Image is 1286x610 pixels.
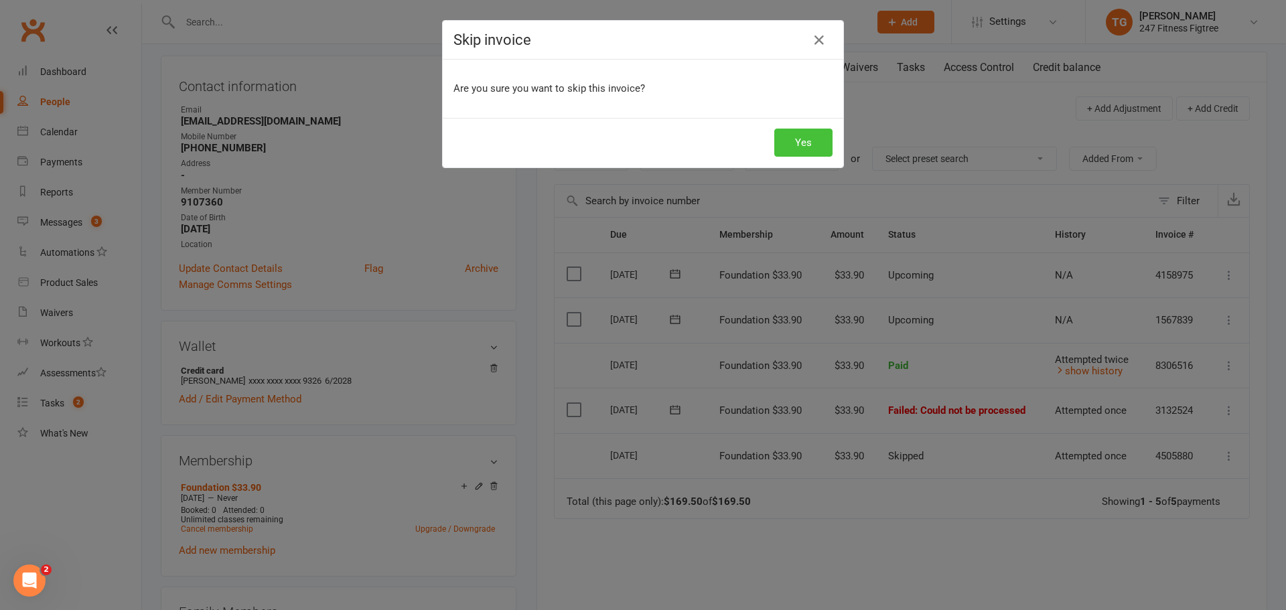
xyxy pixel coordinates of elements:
h4: Skip invoice [453,31,833,48]
span: Are you sure you want to skip this invoice? [453,82,645,94]
iframe: Intercom live chat [13,564,46,597]
button: Close [808,29,830,51]
span: 2 [41,564,52,575]
button: Yes [774,129,833,157]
